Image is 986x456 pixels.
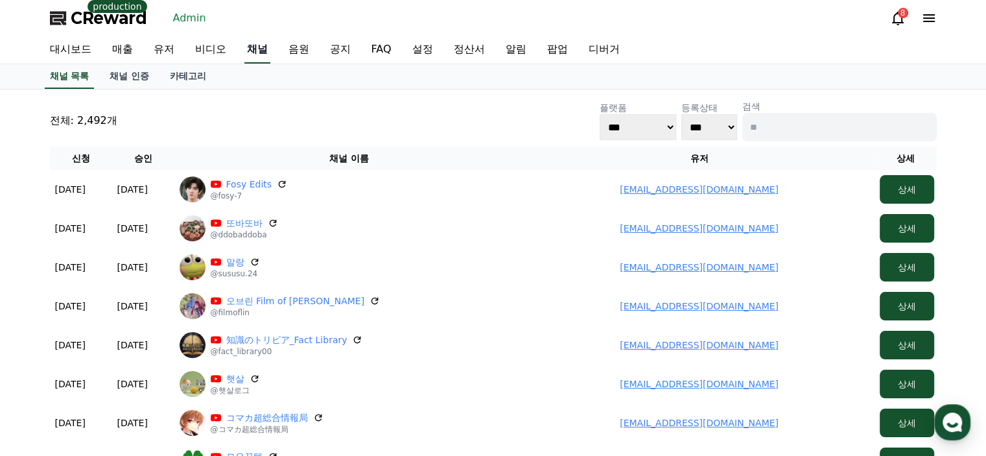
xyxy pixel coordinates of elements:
[443,36,495,64] a: 정산서
[880,214,934,243] button: 상세
[578,36,630,64] a: 디버거
[880,418,934,428] a: 상세
[143,36,185,64] a: 유저
[880,301,934,311] a: 상세
[880,184,934,195] a: 상세
[55,416,86,429] p: [DATE]
[880,223,934,234] a: 상세
[180,176,205,202] img: Fosy Edits
[211,346,363,357] p: @fact_library00
[524,147,874,170] th: 유저
[226,217,263,230] a: 또바또바
[117,222,148,235] p: [DATE]
[108,368,146,379] span: Messages
[681,101,737,114] p: 등록상태
[320,36,361,64] a: 공지
[620,301,779,311] a: [EMAIL_ADDRESS][DOMAIN_NAME]
[620,418,779,428] a: [EMAIL_ADDRESS][DOMAIN_NAME]
[180,410,205,436] img: コマカ超総合情報局
[55,339,86,352] p: [DATE]
[211,385,260,396] p: @햇살로그
[168,8,211,29] a: Admin
[55,300,86,313] p: [DATE]
[226,372,244,385] a: 햇살
[880,340,934,350] a: 상세
[180,254,205,280] img: 말랑
[55,183,86,196] p: [DATE]
[55,378,86,390] p: [DATE]
[402,36,443,64] a: 설정
[55,261,86,274] p: [DATE]
[880,292,934,320] button: 상세
[226,333,347,346] a: 知識のトリビア_Fact Library
[620,262,779,272] a: [EMAIL_ADDRESS][DOMAIN_NAME]
[117,300,148,313] p: [DATE]
[50,113,117,128] p: 전체: 2,492개
[211,230,278,240] p: @ddobaddoba
[117,339,148,352] p: [DATE]
[226,178,272,191] a: Fosy Edits
[192,368,224,378] span: Settings
[278,36,320,64] a: 음원
[880,331,934,359] button: 상세
[880,253,934,282] button: 상세
[880,262,934,272] a: 상세
[167,348,249,381] a: Settings
[537,36,578,64] a: 팝업
[71,8,147,29] span: CReward
[226,411,308,424] a: コマカ超総合情報局
[86,348,167,381] a: Messages
[55,222,86,235] p: [DATE]
[180,293,205,319] img: 오브린 Film of Lin
[117,183,148,196] p: [DATE]
[620,223,779,234] a: [EMAIL_ADDRESS][DOMAIN_NAME]
[880,175,934,204] button: 상세
[40,36,102,64] a: 대시보드
[180,332,205,358] img: 知識のトリビア_Fact Library
[874,147,937,170] th: 상세
[50,147,112,170] th: 신청
[211,191,288,201] p: @fosy-7
[159,64,217,89] a: 카테고리
[880,370,934,398] button: 상세
[180,215,205,241] img: 또바또바
[742,100,937,113] p: 검색
[99,64,159,89] a: 채널 인증
[898,8,908,18] div: 8
[226,256,244,269] a: 말랑
[112,147,174,170] th: 승인
[495,36,537,64] a: 알림
[620,184,779,195] a: [EMAIL_ADDRESS][DOMAIN_NAME]
[880,379,934,389] a: 상세
[226,294,365,307] a: 오브린 Film of [PERSON_NAME]
[33,368,56,378] span: Home
[211,269,260,279] p: @sususu.24
[211,307,381,318] p: @filmoflin
[600,101,676,114] p: 플랫폼
[117,261,148,274] p: [DATE]
[620,340,779,350] a: [EMAIL_ADDRESS][DOMAIN_NAME]
[102,36,143,64] a: 매출
[880,409,934,437] button: 상세
[50,8,147,29] a: CReward
[180,371,205,397] img: 햇살
[117,378,148,390] p: [DATE]
[244,36,270,64] a: 채널
[174,147,524,170] th: 채널 이름
[890,10,906,26] a: 8
[620,379,779,389] a: [EMAIL_ADDRESS][DOMAIN_NAME]
[361,36,402,64] a: FAQ
[4,348,86,381] a: Home
[211,424,323,435] p: @コマカ超総合情報局
[185,36,237,64] a: 비디오
[117,416,148,429] p: [DATE]
[45,64,95,89] a: 채널 목록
